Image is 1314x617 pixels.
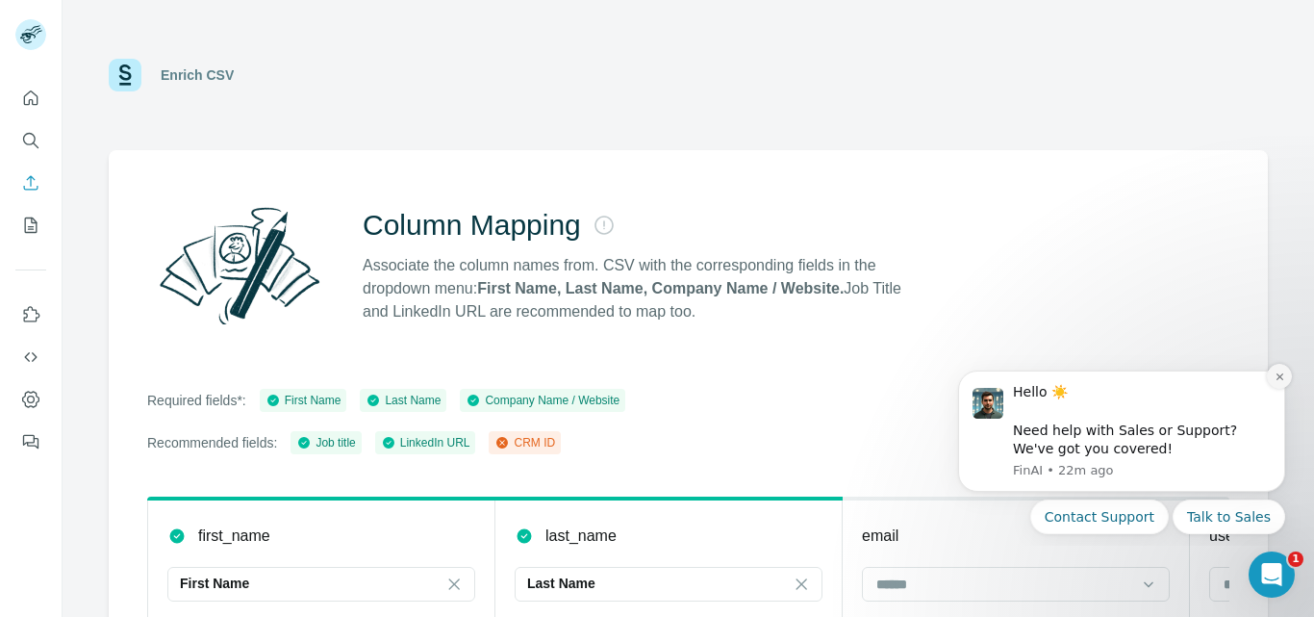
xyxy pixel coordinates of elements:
[15,382,46,417] button: Dashboard
[545,525,617,548] p: last_name
[494,434,555,451] div: CRM ID
[15,297,46,332] button: Use Surfe on LinkedIn
[929,353,1314,546] iframe: Intercom notifications message
[296,434,355,451] div: Job title
[366,392,441,409] div: Last Name
[15,208,46,243] button: My lists
[84,30,341,105] div: Hello ☀️ ​ Need help with Sales or Support? We've got you covered!
[15,123,46,158] button: Search
[338,11,363,36] button: Dismiss notification
[147,196,332,335] img: Surfe Illustration - Column Mapping
[381,434,470,451] div: LinkedIn URL
[161,65,234,85] div: Enrich CSV
[363,254,919,323] p: Associate the column names from. CSV with the corresponding fields in the dropdown menu: Job Titl...
[109,59,141,91] img: Surfe Logo
[1249,552,1295,598] iframe: Intercom live chat
[15,81,46,116] button: Quick start
[29,146,356,181] div: Quick reply options
[15,340,46,374] button: Use Surfe API
[15,424,46,459] button: Feedback
[265,392,341,409] div: First Name
[147,391,246,410] p: Required fields*:
[466,392,619,409] div: Company Name / Website
[180,574,249,593] p: First Name
[101,146,240,181] button: Quick reply: Contact Support
[1288,552,1303,567] span: 1
[84,109,341,126] p: Message from FinAI, sent 22m ago
[477,280,844,296] strong: First Name, Last Name, Company Name / Website.
[862,525,898,548] p: email
[363,208,581,243] h2: Column Mapping
[15,166,46,200] button: Enrich CSV
[198,525,270,548] p: first_name
[243,146,356,181] button: Quick reply: Talk to Sales
[43,35,74,65] img: Profile image for FinAI
[84,30,341,105] div: Message content
[527,574,595,593] p: Last Name
[147,433,277,452] p: Recommended fields:
[29,17,356,139] div: message notification from FinAI, 22m ago. Hello ☀️ ​ Need help with Sales or Support? We've got y...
